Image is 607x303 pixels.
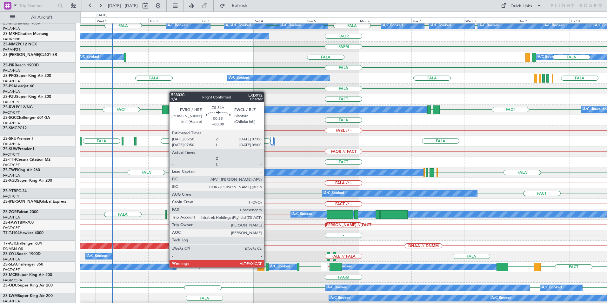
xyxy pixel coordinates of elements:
div: [DATE] [97,13,107,18]
a: FALA/HLA [3,121,20,125]
div: A/C Booked [332,262,352,272]
a: FALA/HLA [3,215,20,220]
a: FACT/CPT [3,163,20,167]
a: ZS-XGDSuper King Air 200 [3,179,52,183]
span: ZS-YTB [3,189,16,193]
a: DNMM/LOS [3,246,23,251]
div: A/C Booked [542,283,562,293]
div: Wed 8 [464,17,517,23]
a: ZS-TTHCessna Citation M2 [3,158,50,162]
span: ZS-TTH [3,158,16,162]
span: ZS-PIR [3,64,15,67]
span: ZS-SRU [3,137,17,141]
div: A/C Booked [176,105,196,114]
div: A/C Booked [229,73,249,83]
a: FALA/HLA [3,89,20,94]
span: ZS-OYL [3,252,17,256]
span: ZS-MIG [3,22,16,25]
span: [DATE] - [DATE] [108,3,138,9]
a: FALA/HLA [3,68,20,73]
span: ZS-PZU [3,95,16,99]
span: ZS-RVL [3,105,16,109]
div: A/C Booked [431,21,451,30]
a: ZS-SMGPC12 [3,126,27,130]
span: Refresh [226,3,253,8]
a: ZS-SGCChallenger 601-3A [3,116,50,120]
a: ZS-SLAChallenger 350 [3,263,43,266]
a: ZS-[PERSON_NAME]Global Express [3,200,66,204]
div: Wed 1 [96,17,148,23]
a: FAGM/QRA [3,278,22,283]
div: A/C Booked [479,21,499,30]
span: ZS-NMZ [3,43,18,46]
span: ZS-ODU [3,284,18,287]
span: T7-AJI [3,242,15,246]
a: FALA/HLA [3,257,20,262]
a: ZS-PPGSuper King Air 200 [3,74,51,78]
button: All Aircraft [7,12,69,23]
span: ZS-[PERSON_NAME] [3,200,40,204]
div: Thu 9 [517,17,570,23]
button: Refresh [217,1,255,11]
span: ZS-LWM [3,294,18,298]
a: ZS-SRUPremier I [3,137,33,141]
button: Quick Links [498,1,545,11]
a: FALA/HLA [3,142,20,146]
a: ZS-PSALearjet 60 [3,84,34,88]
a: ZS-ODUSuper King Air 200 [3,284,53,287]
a: ZS-LWMSuper King Air 200 [3,294,53,298]
a: ZS-YTBPC-24 [3,189,27,193]
div: A/C Booked [226,21,246,30]
span: ZS-XGD [3,179,17,183]
a: ZS-RVLPC12/NG [3,105,33,109]
a: ZS-SUWPremier I [3,147,34,151]
a: ZS-[PERSON_NAME]CL601-3R [3,53,57,57]
span: All Aircraft [17,15,67,20]
span: ZS-PPG [3,74,16,78]
div: Sun 5 [306,17,359,23]
span: ZS-TWP [3,168,17,172]
div: A/C Booked [292,210,312,219]
div: A/C Booked [491,293,511,303]
div: A/C Booked [330,293,350,303]
div: A/C Booked [544,21,564,30]
a: FACT/CPT [3,267,20,272]
a: ZS-MIGHawker 900XP [3,22,43,25]
a: FALA/HLA [3,79,20,84]
div: A/C Booked [87,252,107,261]
a: FALA/HLA [3,173,20,178]
div: A/C Booked [281,21,301,30]
span: ZS-MRH [3,32,18,36]
div: Thu 2 [148,17,201,23]
span: ZS-MCE [3,273,17,277]
a: ZS-MCESuper King Air 200 [3,273,52,277]
div: A/C Booked [270,262,290,272]
a: FACT/CPT [3,100,20,104]
a: ZS-PIRBeech 1900D [3,64,39,67]
a: ZS-PZUSuper King Air 200 [3,95,51,99]
a: FACT/CPT [3,226,20,230]
div: A/C Booked [228,168,248,177]
div: Mon 6 [359,17,411,23]
span: ZS-SLA [3,263,16,266]
a: ZS-ZORFalcon 2000 [3,210,38,214]
div: A/C Booked [327,283,347,293]
span: ZS-SMG [3,126,17,130]
div: A/C Booked [538,52,558,62]
div: Quick Links [510,3,532,10]
a: ZS-MRHCitation Mustang [3,32,49,36]
a: FALA/HLA [3,26,20,31]
span: ZS-[PERSON_NAME] [3,53,40,57]
a: FACT/CPT [3,194,20,199]
span: ZS-SUW [3,147,18,151]
a: ZS-OYLBeech 1900D [3,252,41,256]
a: T7-AJIChallenger 604 [3,242,42,246]
div: Fri 3 [201,17,254,23]
span: T7-TJ104 [3,231,20,235]
span: ZS-FAW [3,221,17,225]
input: Trip Number [19,1,56,10]
a: FACT/CPT [3,152,20,157]
a: FAPM/PZB [3,47,21,52]
a: ZS-FAWTBM-700 [3,221,34,225]
span: ZS-SGC [3,116,17,120]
